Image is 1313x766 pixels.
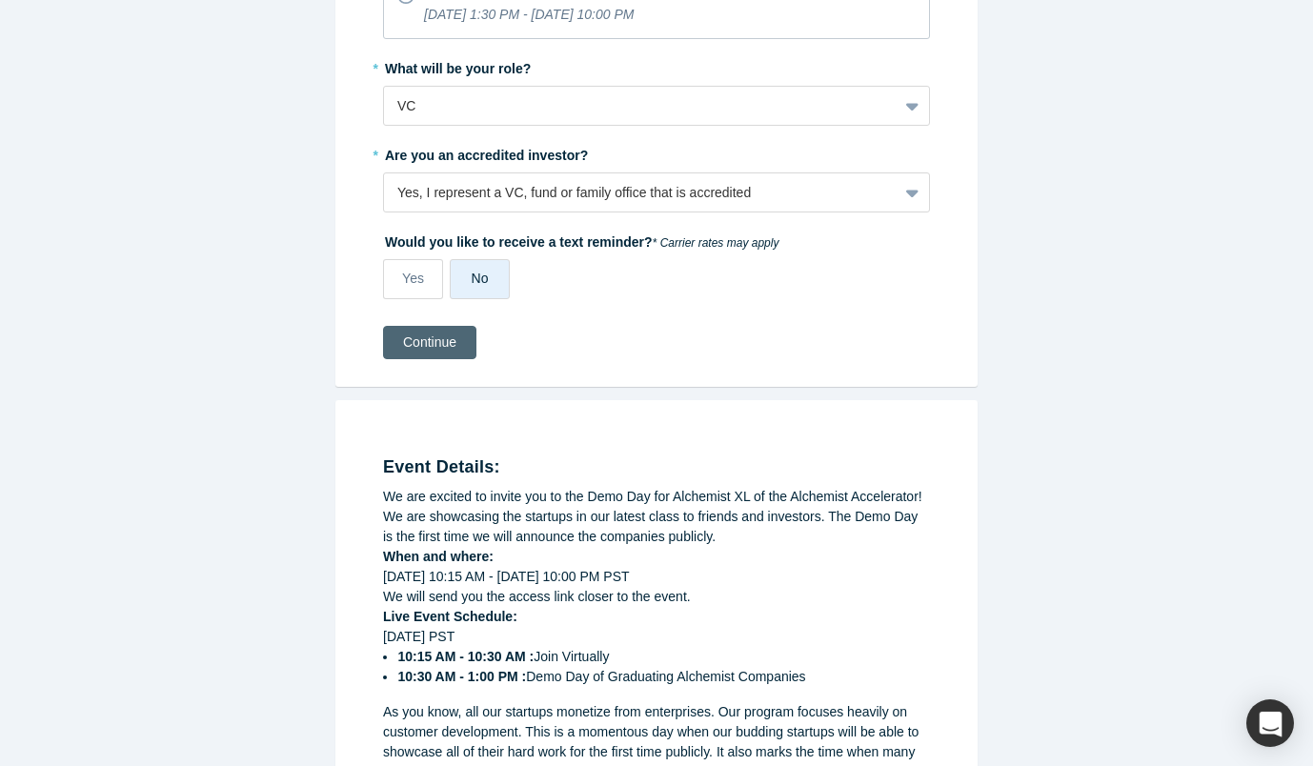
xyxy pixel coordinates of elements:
[383,487,930,507] div: We are excited to invite you to the Demo Day for Alchemist XL of the Alchemist Accelerator!
[397,669,526,684] strong: 10:30 AM - 1:00 PM :
[383,549,494,564] strong: When and where:
[397,667,930,687] li: Demo Day of Graduating Alchemist Companies
[383,139,930,166] label: Are you an accredited investor?
[424,7,634,22] i: [DATE] 1:30 PM - [DATE] 10:00 PM
[383,567,930,587] div: [DATE] 10:15 AM - [DATE] 10:00 PM PST
[383,609,517,624] strong: Live Event Schedule:
[383,457,500,476] strong: Event Details:
[383,326,476,359] button: Continue
[397,183,884,203] div: Yes, I represent a VC, fund or family office that is accredited
[397,647,930,667] li: Join Virtually
[653,236,779,250] em: * Carrier rates may apply
[383,52,930,79] label: What will be your role?
[383,226,930,252] label: Would you like to receive a text reminder?
[383,627,930,687] div: [DATE] PST
[383,507,930,547] div: We are showcasing the startups in our latest class to friends and investors. The Demo Day is the ...
[397,649,534,664] strong: 10:15 AM - 10:30 AM :
[472,271,489,286] span: No
[383,587,930,607] div: We will send you the access link closer to the event.
[402,271,424,286] span: Yes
